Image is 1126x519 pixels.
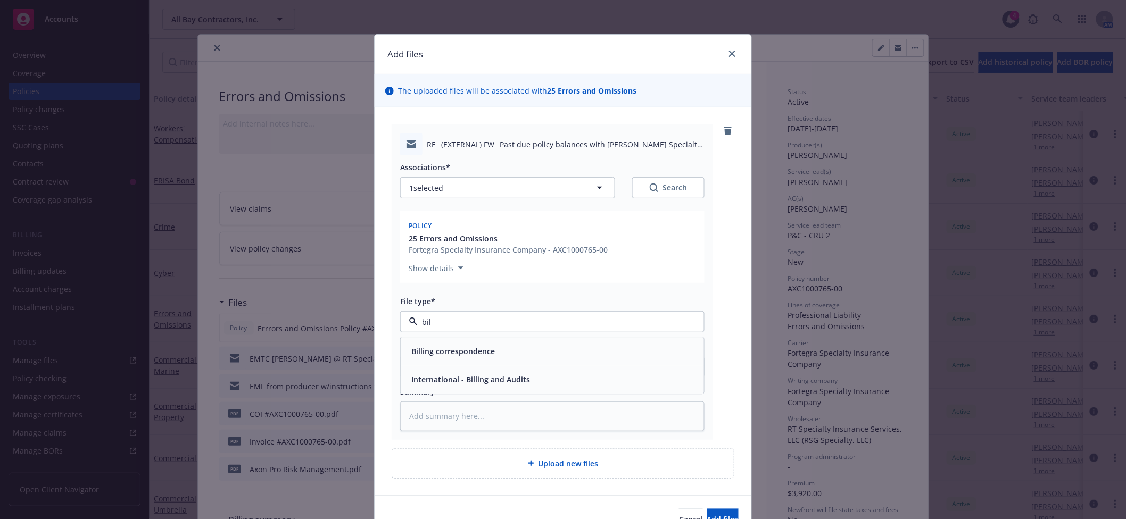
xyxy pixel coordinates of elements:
[539,458,599,469] span: Upload new files
[411,374,530,386] button: International - Billing and Audits
[392,448,734,479] div: Upload new files
[418,316,683,328] input: Filter by keyword
[411,346,495,357] button: Billing correspondence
